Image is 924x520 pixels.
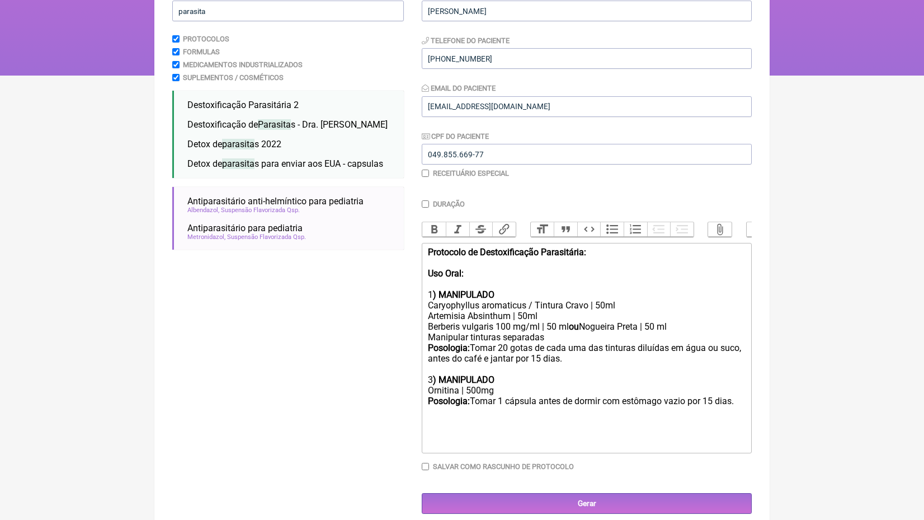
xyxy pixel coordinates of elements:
span: Albendazol [187,207,219,214]
label: Protocolos [183,35,229,43]
button: Bold [422,222,446,237]
span: parasita [222,139,254,149]
strong: Posologia: [428,343,470,353]
span: Parasita [258,119,291,130]
strong: Posologia: [428,396,470,406]
button: Heading [531,222,554,237]
button: Decrease Level [647,222,671,237]
button: Bullets [600,222,624,237]
span: Suspensão Flavorizada Qsp [221,207,300,214]
span: Antiparasitário anti-helmíntico para pediatria [187,196,364,207]
span: Metronidazol [187,233,225,241]
button: Strikethrough [469,222,493,237]
input: exemplo: emagrecimento, ansiedade [172,1,404,21]
strong: ) MANIPULADO [433,374,494,385]
span: Detox de s 2022 [187,139,281,149]
button: Attach Files [708,222,732,237]
span: parasita [222,158,254,169]
button: Code [577,222,601,237]
button: Quote [554,222,577,237]
span: Destoxificação de s - Dra. [PERSON_NAME] [187,119,388,130]
button: Undo [747,222,770,237]
label: Salvar como rascunho de Protocolo [433,462,574,471]
label: Telefone do Paciente [422,36,510,45]
div: Berberis vulgaris 100 mg/ml | 50 ml Nogueira Preta | 50 ml Manipular tinturas separadas [428,321,746,343]
div: 3 Ornitina | 500mg [428,364,746,396]
strong: ou [569,321,579,332]
div: 1 [428,247,746,300]
span: Suspensão Flavorizada Qsp [227,233,306,241]
label: Email do Paciente [422,84,496,92]
div: Caryophyllus aromaticus / Tintura Cravo | 50ml [428,300,746,311]
strong: ) MANIPULADO [433,289,494,300]
button: Increase Level [670,222,694,237]
div: Tomar 20 gotas de cada uma das tinturas diluídas em água ou suco, antes do café e jantar por 15 d... [428,343,746,364]
label: Duração [433,200,465,208]
label: CPF do Paciente [422,132,489,140]
label: Suplementos / Cosméticos [183,73,284,82]
div: Tomar 1 cápsula antes de dormir com estômago vazio por 15 dias. [428,396,746,406]
strong: Protocolo de Destoxificação Parasitária: [428,247,586,257]
button: Numbers [624,222,647,237]
span: Antiparasitário para pediatria [187,223,303,233]
label: Medicamentos Industrializados [183,60,303,69]
span: Detox de s para enviar aos EUA - capsulas [187,158,383,169]
label: Receituário Especial [433,169,509,177]
button: Link [492,222,516,237]
label: Formulas [183,48,220,56]
button: Italic [446,222,469,237]
div: Artemisia Absinthum | 50ml [428,311,746,321]
strong: Uso Oral: [428,268,464,279]
input: Gerar [422,493,752,514]
span: Destoxificação Parasitária 2 [187,100,299,110]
